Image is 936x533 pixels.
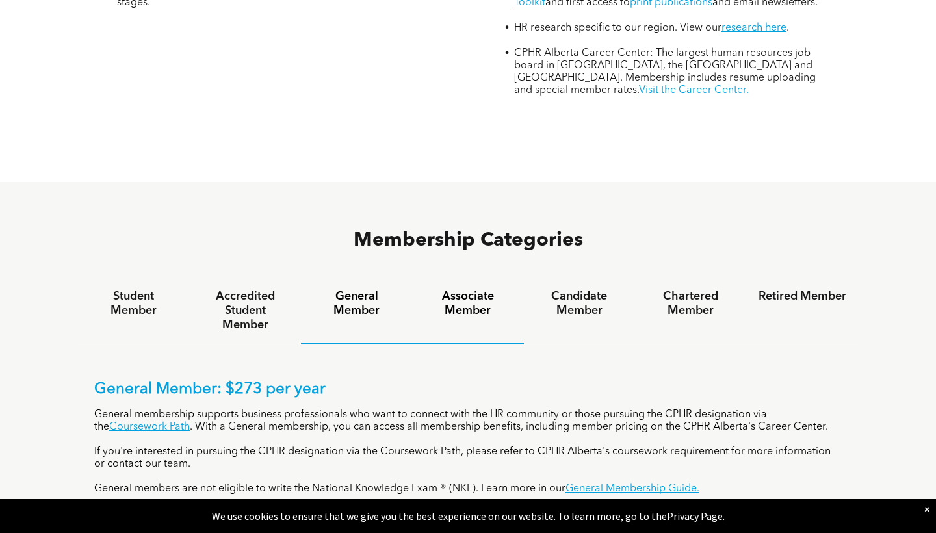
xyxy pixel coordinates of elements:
h4: Chartered Member [647,289,734,318]
span: CPHR Alberta Career Center: The largest human resources job board in [GEOGRAPHIC_DATA], the [GEOG... [514,48,816,96]
h4: Accredited Student Member [201,289,289,332]
p: General members are not eligible to write the National Knowledge Exam ® (NKE). Learn more in our [94,483,842,495]
p: General membership supports business professionals who want to connect with the HR community or t... [94,409,842,434]
p: General Member: $273 per year [94,380,842,399]
a: General Membership Guide. [565,484,699,494]
a: Visit the Career Center. [639,85,749,96]
span: HR research specific to our region. View our [514,23,721,33]
a: Privacy Page. [667,510,725,523]
p: If you're interested in pursuing the CPHR designation via the Coursework Path, please refer to CP... [94,446,842,471]
a: Coursework Path [109,422,190,432]
h4: Associate Member [424,289,512,318]
div: Dismiss notification [924,502,929,515]
span: . [786,23,789,33]
h4: Candidate Member [536,289,623,318]
h4: General Member [313,289,400,318]
span: Membership Categories [354,231,583,250]
h4: Retired Member [759,289,846,304]
h4: Student Member [90,289,177,318]
a: research here [721,23,786,33]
